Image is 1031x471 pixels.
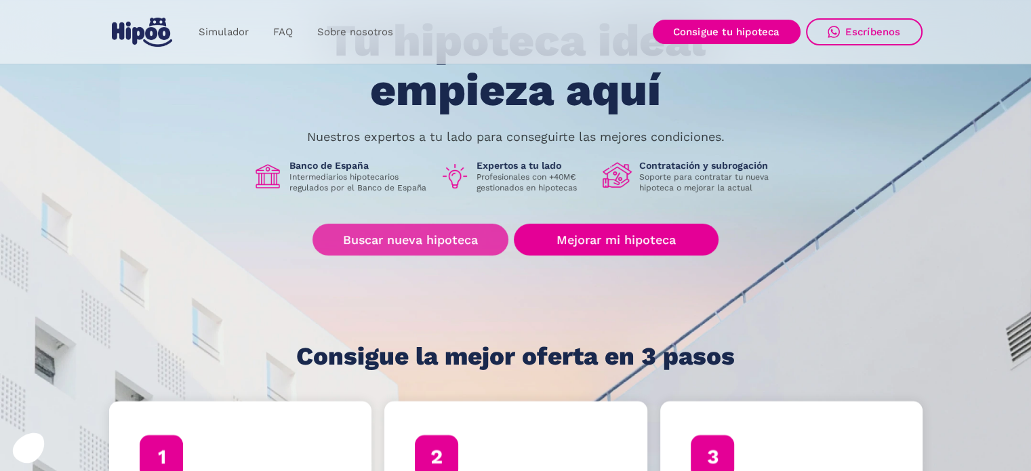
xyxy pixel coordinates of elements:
[653,20,801,44] a: Consigue tu hipoteca
[305,19,405,45] a: Sobre nosotros
[296,343,735,370] h1: Consigue la mejor oferta en 3 pasos
[845,26,901,38] div: Escríbenos
[289,171,429,193] p: Intermediarios hipotecarios regulados por el Banco de España
[477,159,592,171] h1: Expertos a tu lado
[639,159,779,171] h1: Contratación y subrogación
[639,171,779,193] p: Soporte para contratar tu nueva hipoteca o mejorar la actual
[289,159,429,171] h1: Banco de España
[806,18,923,45] a: Escríbenos
[109,12,176,52] a: home
[312,224,508,255] a: Buscar nueva hipoteca
[307,131,725,142] p: Nuestros expertos a tu lado para conseguirte las mejores condiciones.
[261,19,305,45] a: FAQ
[514,224,718,255] a: Mejorar mi hipoteca
[186,19,261,45] a: Simulador
[477,171,592,193] p: Profesionales con +40M€ gestionados en hipotecas
[258,16,772,115] h1: Tu hipoteca ideal empieza aquí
